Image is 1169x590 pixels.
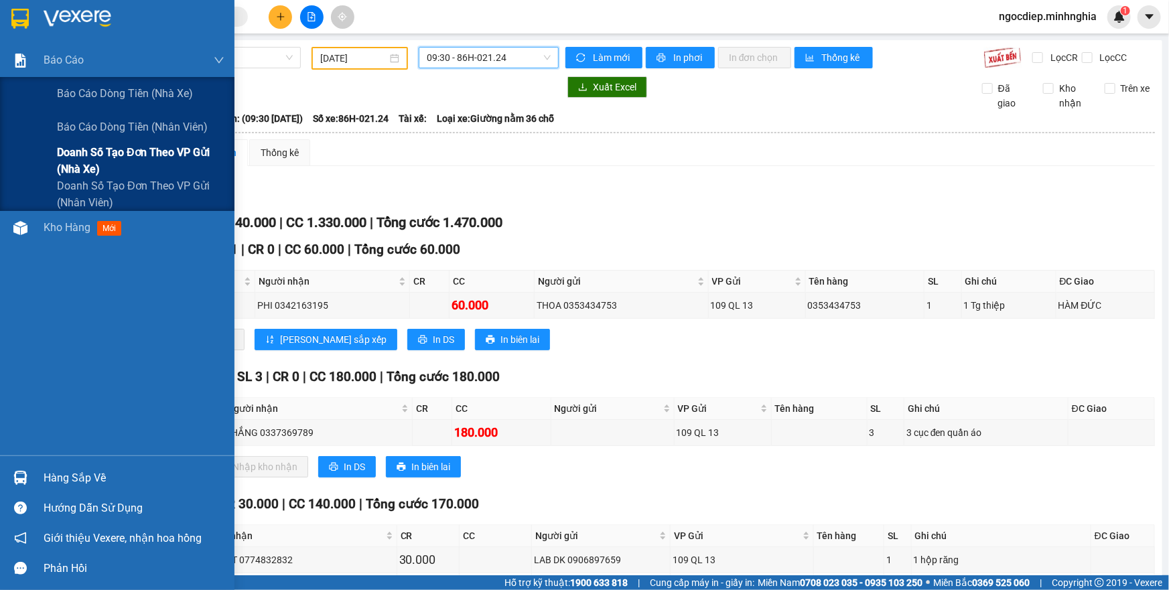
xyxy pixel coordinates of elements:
button: caret-down [1138,5,1161,29]
div: 0353434753 [808,298,922,313]
div: DENTIST 0774832832 [200,552,395,567]
input: 09/09/2025 [320,51,387,66]
span: Báo cáo dòng tiền (nhà xe) [57,85,193,102]
td: 109 QL 13 [709,293,806,319]
span: printer [657,53,668,64]
th: CR [410,271,450,293]
span: download [578,82,588,93]
button: printerIn biên lai [475,329,550,350]
span: In biên lai [411,459,450,474]
div: 3 [870,425,902,440]
span: Tổng cước 1.470.000 [376,214,502,230]
span: Cung cấp máy in - giấy in: [650,575,754,590]
span: In biên lai [500,332,539,347]
img: 9k= [983,47,1022,68]
span: Loại xe: Giường nằm 36 chỗ [437,111,554,126]
th: CC [460,525,532,547]
span: | [241,242,245,257]
span: bar-chart [805,53,817,64]
span: Người nhận [227,401,399,416]
button: downloadNhập kho nhận [207,456,308,477]
span: VP Gửi [678,401,758,416]
th: Tên hàng [772,398,868,420]
td: 109 QL 13 [675,420,772,446]
button: downloadXuất Excel [567,76,647,98]
span: printer [397,462,406,473]
span: notification [14,532,27,544]
div: 3 cục đen quần áo [906,425,1066,440]
span: | [279,214,283,230]
span: Giới thiệu Vexere, nhận hoa hồng [44,530,202,546]
span: down [214,55,224,66]
span: Người gửi [535,528,656,543]
th: ĐC Giao [1091,525,1155,547]
span: | [348,242,351,257]
button: printerIn biên lai [386,456,461,477]
th: Tên hàng [814,525,884,547]
span: Lọc CC [1095,50,1129,65]
th: SL [884,525,912,547]
span: sort-ascending [265,335,275,346]
div: Phản hồi [44,559,224,579]
span: Người gửi [538,274,694,289]
span: printer [329,462,338,473]
span: 09:30 - 86H-021.24 [427,48,551,68]
span: Trên xe [1115,81,1156,96]
div: 109 QL 13 [711,298,803,313]
span: Miền Nam [758,575,922,590]
th: CR [397,525,460,547]
span: Xuất Excel [593,80,636,94]
span: CC 140.000 [289,496,356,512]
span: | [370,214,373,230]
span: Đã giao [993,81,1033,110]
span: Kho nhận [1054,81,1094,110]
div: 1 [886,552,909,567]
th: Ghi chú [962,271,1056,293]
span: ngocdiep.minhnghia [988,8,1107,25]
span: Báo cáo dòng tiền (nhân viên) [57,119,208,135]
strong: 1900 633 818 [570,577,628,588]
span: caret-down [1144,11,1156,23]
button: syncLàm mới [565,47,642,68]
span: Miền Bắc [933,575,1030,590]
img: warehouse-icon [13,221,27,235]
span: | [282,496,285,512]
div: LAB DK 0906897659 [534,552,667,567]
span: In DS [433,332,454,347]
button: plus [269,5,292,29]
span: ⚪️ [926,580,930,585]
button: In đơn chọn [718,47,791,68]
sup: 1 [1121,6,1130,15]
span: mới [97,221,121,236]
span: | [278,242,281,257]
span: Lọc CR [1045,50,1080,65]
span: CC 180.000 [310,369,376,384]
div: Hướng dẫn sử dụng [44,498,224,518]
span: Tổng cước 180.000 [387,369,500,384]
span: 1 [1123,6,1127,15]
th: SL [868,398,904,420]
span: CR 140.000 [207,214,276,230]
span: | [380,369,383,384]
span: CR 0 [248,242,275,257]
span: | [359,496,362,512]
th: CC [452,398,551,420]
span: sync [576,53,588,64]
span: SL 3 [237,369,263,384]
img: icon-new-feature [1113,11,1125,23]
img: logo-vxr [11,9,29,29]
span: Người nhận [259,274,396,289]
div: 109 QL 13 [677,425,769,440]
button: file-add [300,5,324,29]
div: Thống kê [261,145,299,160]
span: plus [276,12,285,21]
td: 109 QL 13 [671,547,814,573]
span: Thống kê [822,50,862,65]
span: | [1040,575,1042,590]
button: printerIn DS [318,456,376,477]
th: SL [924,271,961,293]
div: 1 Tg thiệp [964,298,1054,313]
span: message [14,562,27,575]
div: 180.000 [454,423,548,442]
span: CR 0 [273,369,299,384]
